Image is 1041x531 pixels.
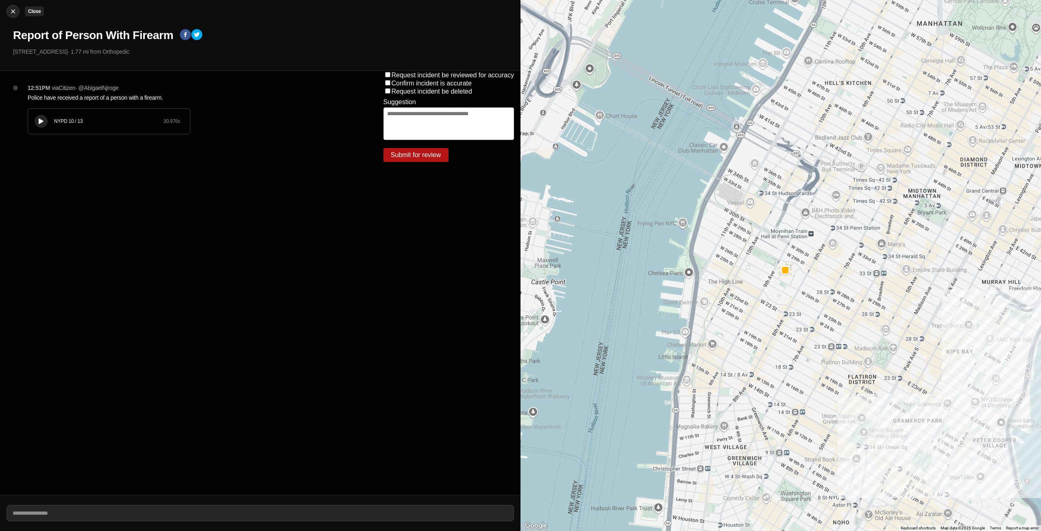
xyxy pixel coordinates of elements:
[28,9,41,14] small: Close
[392,80,472,87] label: Confirm incident is accurate
[1006,526,1039,530] a: Report a map error
[990,526,1001,530] a: Terms (opens in new tab)
[383,98,416,106] label: Suggestion
[383,148,449,162] button: Submit for review
[28,94,351,102] p: Police have received a report of a person with a firearm.
[9,7,17,15] img: cancel
[901,525,936,531] button: Keyboard shortcuts
[180,29,191,42] button: facebook
[941,526,985,530] span: Map data ©2025 Google
[392,88,472,95] label: Request incident be deleted
[54,118,163,125] div: NYPD 10 / 13
[191,29,203,42] button: twitter
[523,520,549,531] img: Google
[7,5,20,18] button: cancelClose
[523,520,549,531] a: Open this area in Google Maps (opens a new window)
[28,84,50,92] p: 12:51PM
[13,48,514,56] p: [STREET_ADDRESS] · 1.77 mi from Orthopedic
[392,72,514,79] label: Request incident be reviewed for accuracy
[52,84,118,92] p: via Citizen · @ AbigaelNjroge
[13,28,173,43] h1: Report of Person With Firearm
[163,118,180,125] div: 30.976 s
